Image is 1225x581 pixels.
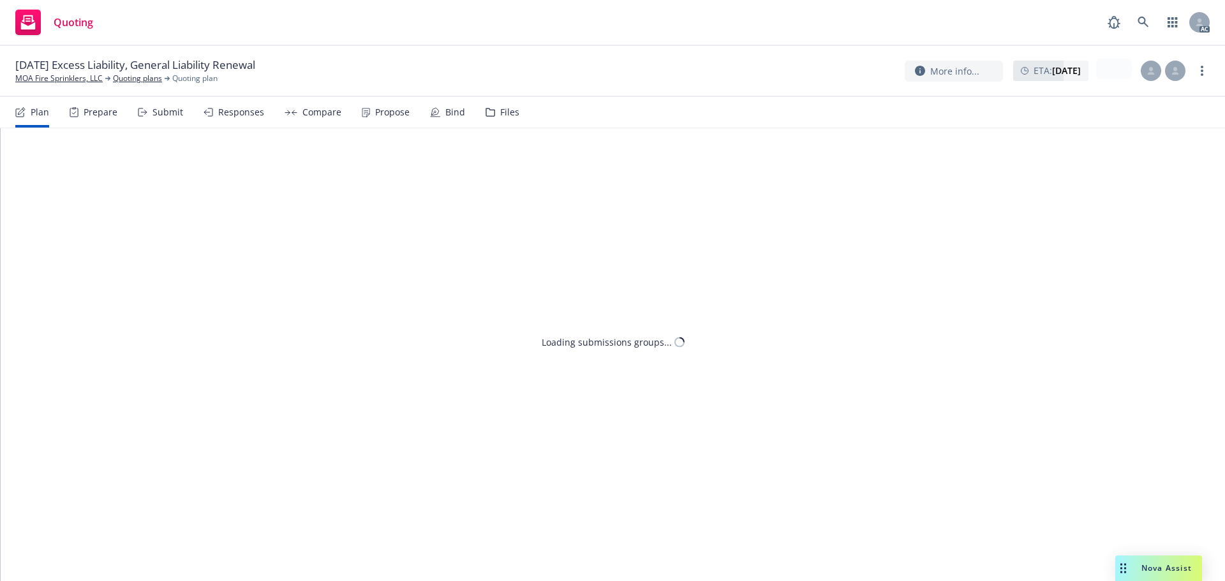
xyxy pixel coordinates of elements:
div: Files [500,107,519,117]
strong: [DATE] [1052,64,1081,77]
a: Quoting plans [113,73,162,84]
div: Submit [152,107,183,117]
div: Loading submissions groups... [542,335,672,349]
div: Compare [302,107,341,117]
div: Prepare [84,107,117,117]
a: more [1194,63,1210,78]
span: Nova Assist [1141,563,1192,573]
a: Search [1131,10,1156,35]
div: Propose [375,107,410,117]
button: Nova Assist [1115,555,1202,581]
a: Switch app [1160,10,1185,35]
span: ETA : [1034,64,1081,77]
div: Drag to move [1115,555,1131,581]
div: Bind [445,107,465,117]
a: Quoting [10,4,98,40]
a: Report a Bug [1101,10,1127,35]
span: Quoting [54,17,93,27]
span: More info... [930,64,979,78]
div: Responses [218,107,264,117]
a: MOA Fire Sprinklers, LLC [15,73,103,84]
button: More info... [905,61,1003,82]
div: Plan [31,107,49,117]
span: [DATE] Excess Liability, General Liability Renewal [15,57,255,73]
span: Quoting plan [172,73,218,84]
